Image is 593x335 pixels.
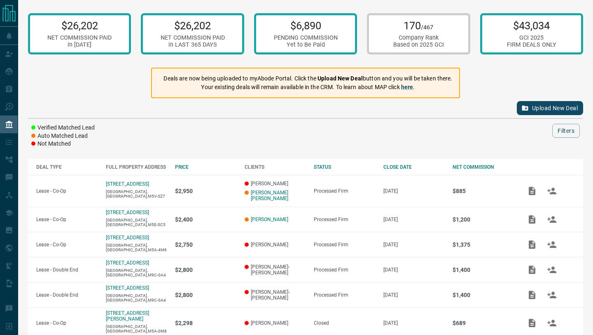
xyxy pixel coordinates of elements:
p: $885 [453,188,514,194]
p: $26,202 [47,19,112,32]
p: [GEOGRAPHIC_DATA],[GEOGRAPHIC_DATA],M9C-0A4 [106,293,167,302]
div: Processed Firm [314,188,375,194]
div: Processed Firm [314,217,375,222]
div: CLOSE DATE [383,164,445,170]
p: [GEOGRAPHIC_DATA],[GEOGRAPHIC_DATA],M5A-4M6 [106,243,167,252]
p: $2,750 [175,241,236,248]
p: $1,375 [453,241,514,248]
div: Processed Firm [314,267,375,273]
li: Auto Matched Lead [31,132,95,140]
p: $2,800 [175,267,236,273]
div: in LAST 365 DAYS [161,41,225,48]
p: $2,298 [175,320,236,326]
p: [DATE] [383,217,445,222]
a: [PERSON_NAME] [PERSON_NAME] [251,190,306,201]
button: Upload New Deal [517,101,583,115]
div: STATUS [314,164,375,170]
p: [DATE] [383,242,445,248]
a: [STREET_ADDRESS][PERSON_NAME] [106,310,149,322]
p: 170 [393,19,444,32]
p: [GEOGRAPHIC_DATA],[GEOGRAPHIC_DATA],M9C-0A4 [106,268,167,277]
button: Filters [552,124,580,138]
span: Match Clients [542,188,562,193]
p: [DATE] [383,320,445,326]
div: Processed Firm [314,242,375,248]
p: Lease - Double End [36,267,98,273]
div: FULL PROPERTY ADDRESS [106,164,167,170]
a: [PERSON_NAME] [251,217,288,222]
span: Match Clients [542,216,562,222]
a: [STREET_ADDRESS] [106,181,149,187]
div: Processed Firm [314,292,375,298]
div: NET COMMISSION PAID [47,34,112,41]
span: Add / View Documents [522,267,542,272]
li: Verified Matched Lead [31,124,95,132]
p: Your existing deals will remain available in the CRM. To learn about MAP click . [163,83,452,92]
p: Lease - Co-Op [36,217,98,222]
div: NET COMMISSION [453,164,514,170]
p: $6,890 [274,19,338,32]
p: $26,202 [161,19,225,32]
p: [PERSON_NAME]-[PERSON_NAME] [245,289,306,301]
p: $2,800 [175,292,236,298]
p: $1,400 [453,267,514,273]
a: [STREET_ADDRESS] [106,235,149,241]
div: PRICE [175,164,236,170]
p: Lease - Co-Op [36,188,98,194]
p: $1,400 [453,292,514,298]
div: in [DATE] [47,41,112,48]
span: Add / View Documents [522,241,542,247]
p: [DATE] [383,292,445,298]
a: [STREET_ADDRESS] [106,285,149,291]
span: Add / View Documents [522,216,542,222]
p: $689 [453,320,514,326]
p: Lease - Co-Op [36,320,98,326]
div: Closed [314,320,375,326]
p: [DATE] [383,267,445,273]
span: Match Clients [542,320,562,326]
p: [PERSON_NAME] [245,242,306,248]
div: GCI 2025 [507,34,556,41]
p: [PERSON_NAME] [245,181,306,186]
span: Add / View Documents [522,188,542,193]
div: NET COMMISSION PAID [161,34,225,41]
p: [PERSON_NAME]-[PERSON_NAME] [245,264,306,276]
span: Match Clients [542,241,562,247]
span: Add / View Documents [522,292,542,297]
p: Lease - Co-Op [36,242,98,248]
p: $2,400 [175,216,236,223]
p: $2,950 [175,188,236,194]
p: $43,034 [507,19,556,32]
span: Match Clients [542,292,562,297]
span: /467 [421,24,433,31]
p: [GEOGRAPHIC_DATA],[GEOGRAPHIC_DATA],M5A-0M8 [106,324,167,333]
a: [STREET_ADDRESS] [106,260,149,266]
div: PENDING COMMISSION [274,34,338,41]
div: CLIENTS [245,164,306,170]
p: $1,200 [453,216,514,223]
a: [STREET_ADDRESS] [106,210,149,215]
p: [DATE] [383,188,445,194]
div: Based on 2025 GCI [393,41,444,48]
div: Company Rank [393,34,444,41]
strong: Upload New Deal [318,75,363,82]
div: DEAL TYPE [36,164,98,170]
span: Match Clients [542,267,562,272]
p: Deals are now being uploaded to myAbode Portal. Click the button and you will be taken there. [163,74,452,83]
p: [GEOGRAPHIC_DATA],[GEOGRAPHIC_DATA],M5V-3Z7 [106,189,167,198]
a: here [401,84,413,90]
p: [GEOGRAPHIC_DATA],[GEOGRAPHIC_DATA],M5E-0C5 [106,218,167,227]
p: Lease - Double End [36,292,98,298]
div: Yet to Be Paid [274,41,338,48]
span: Add / View Documents [522,320,542,326]
li: Not Matched [31,140,95,148]
p: [PERSON_NAME] [245,320,306,326]
div: FIRM DEALS ONLY [507,41,556,48]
